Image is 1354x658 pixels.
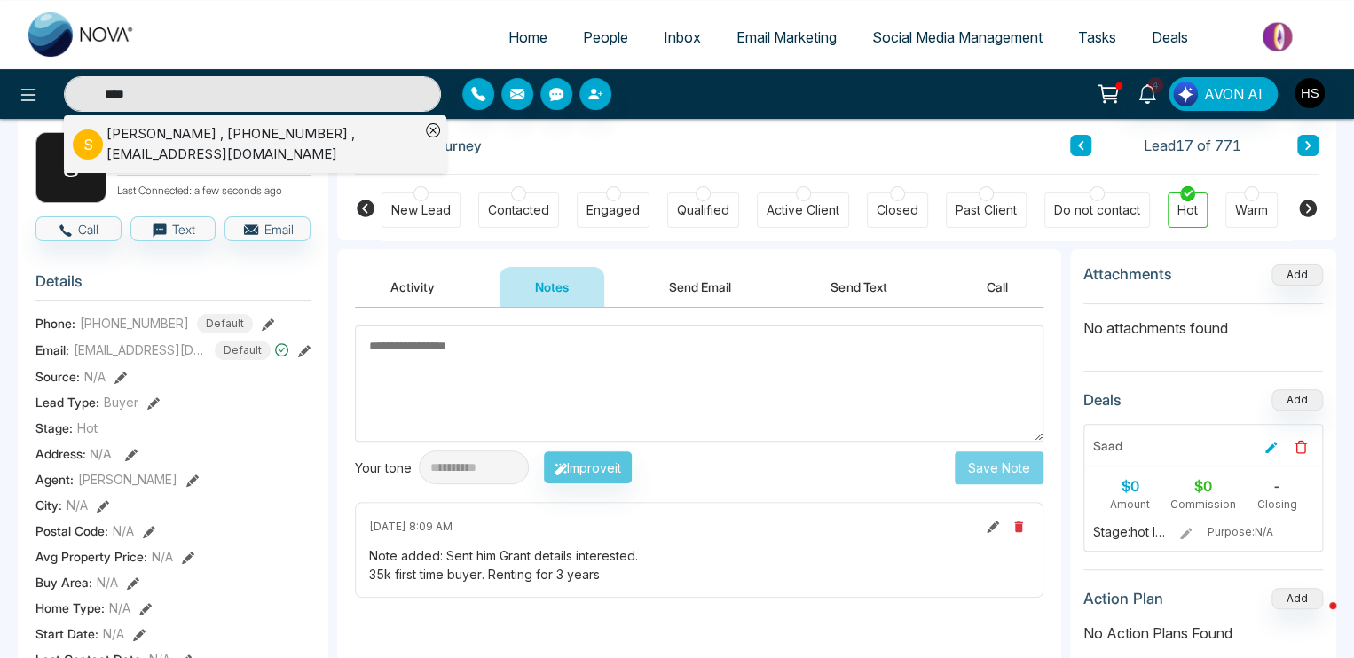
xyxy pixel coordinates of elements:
span: Lead Type: [35,393,99,411]
span: Start Date : [35,624,98,643]
a: Email Marketing [719,20,854,54]
a: People [565,20,646,54]
button: Add [1271,389,1323,411]
img: User Avatar [1295,78,1325,108]
span: Add [1271,266,1323,281]
span: Address: [35,444,112,463]
a: Inbox [646,20,719,54]
button: Save Note [955,451,1043,484]
span: N/A [90,446,112,461]
img: Market-place.gif [1215,17,1343,57]
div: [PERSON_NAME] , [PHONE_NUMBER] , [EMAIL_ADDRESS][DOMAIN_NAME] [106,124,420,164]
span: Social Media Management [872,28,1043,46]
div: $0 [1093,475,1167,497]
div: Past Client [956,201,1017,219]
span: Agent: [35,470,74,489]
span: [PERSON_NAME] [78,470,177,489]
button: Add [1271,588,1323,609]
span: City : [35,496,62,514]
img: Lead Flow [1173,82,1198,106]
h3: Attachments [1083,265,1172,283]
iframe: Intercom live chat [1294,598,1336,640]
span: Phone: [35,314,75,333]
div: Warm [1235,201,1268,219]
div: Qualified [677,201,729,219]
button: Call [35,216,122,241]
button: Send Text [795,267,922,307]
span: Source: [35,367,80,386]
div: Do not contact [1054,201,1140,219]
span: 4 [1147,77,1163,93]
span: N/A [152,547,173,566]
button: Send Email [634,267,767,307]
span: Stage: [35,419,73,437]
span: Home [508,28,547,46]
span: Email Marketing [736,28,837,46]
div: Closing [1240,497,1313,513]
div: Your tone [355,458,419,477]
span: [PHONE_NUMBER] [80,314,189,333]
div: Amount [1093,497,1167,513]
div: - [1240,475,1313,497]
button: Text [130,216,216,241]
span: Default [215,341,271,360]
button: Call [951,267,1043,307]
span: Stage: hot leads [1093,523,1167,541]
span: AVON AI [1204,83,1263,105]
span: Hot [77,419,98,437]
span: Tasks [1078,28,1116,46]
span: Lead 17 of 771 [1144,135,1241,156]
div: Active Client [767,201,839,219]
span: Home Type : [35,599,105,617]
a: Home [491,20,565,54]
a: Tasks [1060,20,1134,54]
a: Deals [1134,20,1206,54]
span: Default [197,314,253,333]
div: Hot [1177,201,1198,219]
span: People [583,28,628,46]
div: Saad [1093,436,1122,455]
span: Purpose: N/A [1208,524,1311,540]
div: New Lead [391,201,451,219]
button: Notes [500,267,604,307]
span: N/A [103,624,124,643]
div: Closed [877,201,918,219]
span: Buyer [104,393,138,411]
span: N/A [97,573,118,591]
a: Social Media Management [854,20,1060,54]
span: Inbox [664,28,701,46]
div: Engaged [586,201,640,219]
span: N/A [109,599,130,617]
span: Buy Area : [35,573,92,591]
p: No Action Plans Found [1083,623,1323,644]
h3: Action Plan [1083,590,1163,607]
button: Activity [355,267,470,307]
div: Contacted [488,201,549,219]
span: Avg Property Price : [35,547,147,566]
span: N/A [67,496,88,514]
div: $0 [1167,475,1240,497]
h3: Details [35,272,311,300]
a: 4 [1126,77,1169,108]
button: AVON AI [1169,77,1278,111]
img: Nova CRM Logo [28,12,135,57]
span: [EMAIL_ADDRESS][DOMAIN_NAME] [74,341,207,359]
span: N/A [113,521,134,540]
span: Postal Code : [35,521,108,540]
button: Add [1271,264,1323,286]
h3: Deals [1083,391,1122,409]
span: N/A [84,367,106,386]
button: Email [224,216,311,241]
div: Note added: Sent him Grant details interested. 35k first time buyer. Renting for 3 years [369,546,1029,584]
div: Commission [1167,497,1240,513]
div: S [35,132,106,203]
p: S [73,129,103,160]
p: Last Connected: a few seconds ago [117,179,311,199]
span: Email: [35,341,69,359]
span: [DATE] 8:09 AM [369,519,453,535]
span: Deals [1152,28,1188,46]
p: No attachments found [1083,304,1323,339]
